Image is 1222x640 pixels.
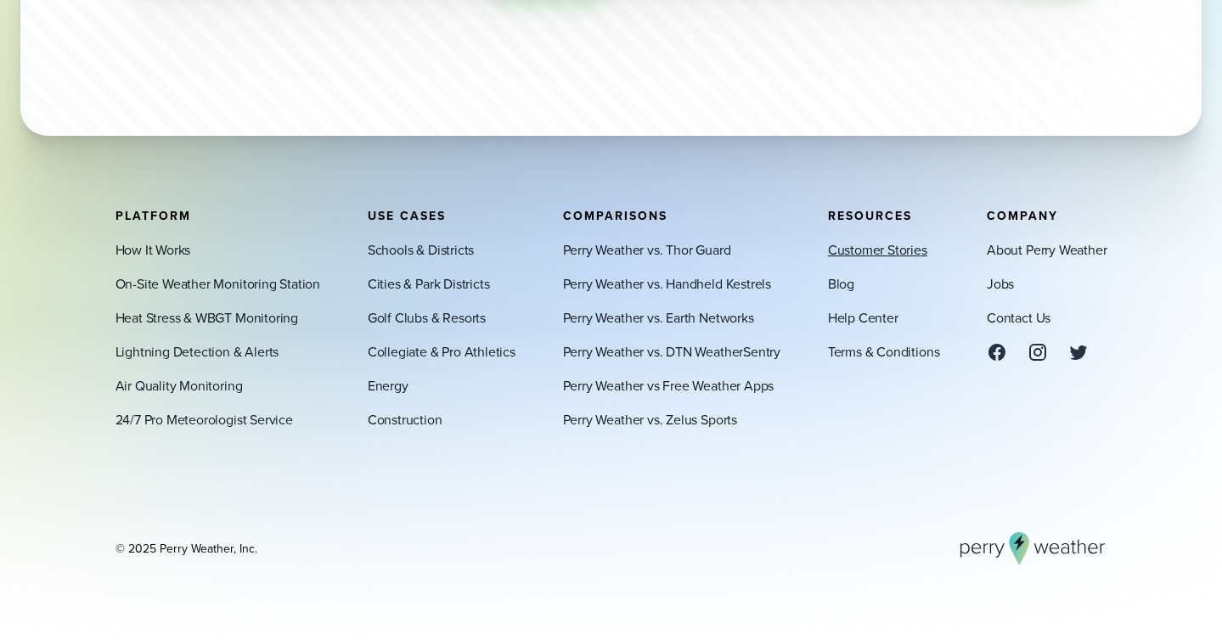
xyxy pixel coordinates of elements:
[115,307,299,328] a: Heat Stress & WBGT Monitoring
[115,409,293,429] a: 24/7 Pro Meteorologist Service
[563,206,667,224] span: Comparisons
[115,273,321,294] a: On-Site Weather Monitoring Station
[828,206,912,224] span: Resources
[828,273,854,294] a: Blog
[115,341,279,362] a: Lightning Detection & Alerts
[828,307,898,328] a: Help Center
[115,540,257,557] div: © 2025 Perry Weather, Inc.
[563,375,774,396] a: Perry Weather vs Free Weather Apps
[828,239,927,260] a: Customer Stories
[368,409,442,429] a: Construction
[368,375,408,396] a: Energy
[115,206,191,224] span: Platform
[563,307,754,328] a: Perry Weather vs. Earth Networks
[563,409,737,429] a: Perry Weather vs. Zelus Sports
[368,307,486,328] a: Golf Clubs & Resorts
[987,307,1050,328] a: Contact Us
[368,341,515,362] a: Collegiate & Pro Athletics
[368,239,474,260] a: Schools & Districts
[563,273,771,294] a: Perry Weather vs. Handheld Kestrels
[563,239,731,260] a: Perry Weather vs. Thor Guard
[563,341,780,362] a: Perry Weather vs. DTN WeatherSentry
[987,206,1058,224] span: Company
[987,239,1107,260] a: About Perry Weather
[115,375,243,396] a: Air Quality Monitoring
[987,273,1014,294] a: Jobs
[368,206,446,224] span: Use Cases
[115,239,191,260] a: How It Works
[828,341,940,362] a: Terms & Conditions
[368,273,490,294] a: Cities & Park Districts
